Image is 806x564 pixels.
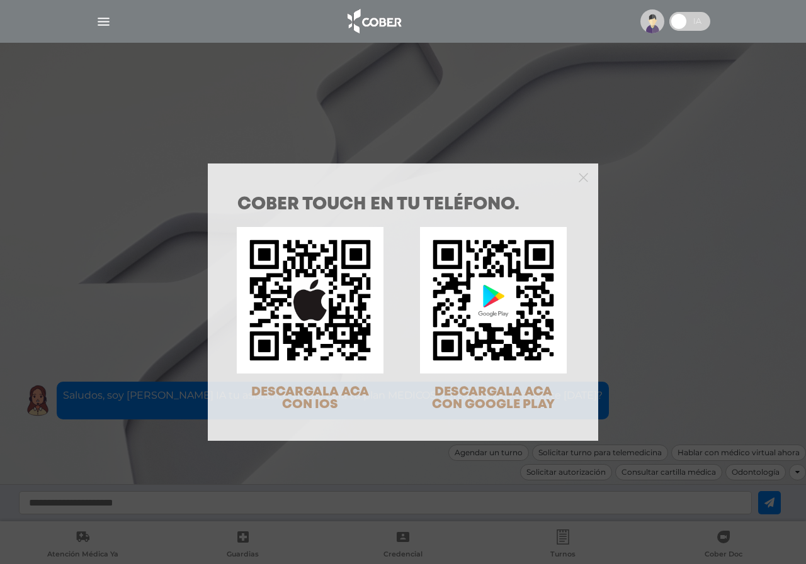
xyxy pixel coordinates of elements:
h1: COBER TOUCH en tu teléfono. [237,196,569,214]
img: qr-code [420,227,567,373]
img: qr-code [237,227,383,373]
span: DESCARGALA ACA CON GOOGLE PLAY [432,386,555,411]
button: Close [579,171,588,182]
span: DESCARGALA ACA CON IOS [251,386,369,411]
